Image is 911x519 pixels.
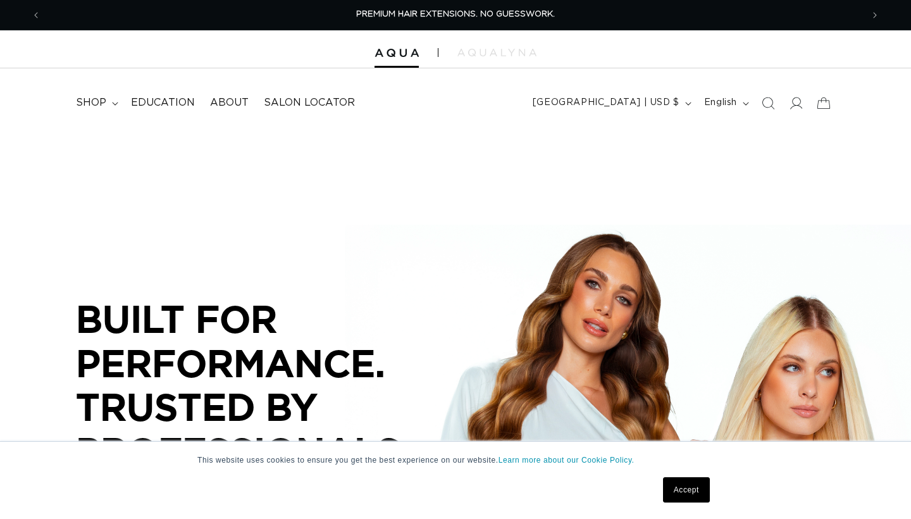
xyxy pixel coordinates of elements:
[197,454,714,466] p: This website uses cookies to ensure you get the best experience on our website.
[256,89,363,117] a: Salon Locator
[68,89,123,117] summary: shop
[76,297,455,473] p: BUILT FOR PERFORMANCE. TRUSTED BY PROFESSIONALS.
[123,89,202,117] a: Education
[499,456,635,465] a: Learn more about our Cookie Policy.
[533,96,679,109] span: [GEOGRAPHIC_DATA] | USD $
[22,3,50,27] button: Previous announcement
[356,10,555,18] span: PREMIUM HAIR EXTENSIONS. NO GUESSWORK.
[704,96,737,109] span: English
[754,89,782,117] summary: Search
[76,96,106,109] span: shop
[210,96,249,109] span: About
[264,96,355,109] span: Salon Locator
[861,3,889,27] button: Next announcement
[375,49,419,58] img: Aqua Hair Extensions
[202,89,256,117] a: About
[525,91,697,115] button: [GEOGRAPHIC_DATA] | USD $
[697,91,754,115] button: English
[131,96,195,109] span: Education
[457,49,536,56] img: aqualyna.com
[663,477,710,503] a: Accept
